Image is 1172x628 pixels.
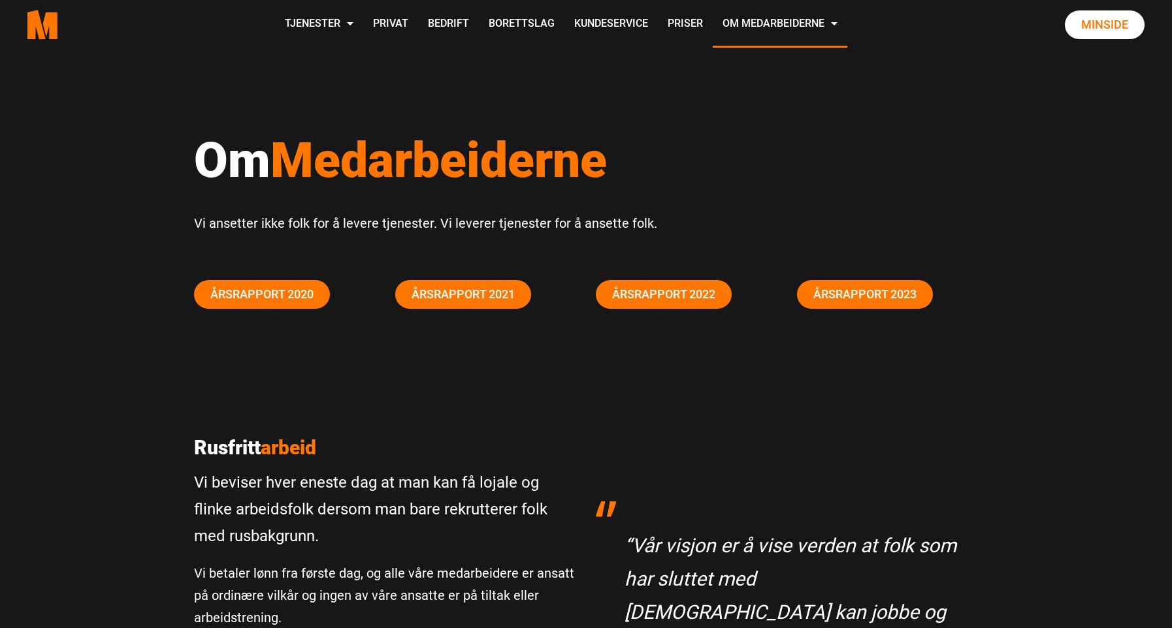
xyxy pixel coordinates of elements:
[713,1,847,48] a: Om Medarbeiderne
[658,1,713,48] a: Priser
[194,212,978,234] p: Vi ansetter ikke folk for å levere tjenester. Vi leverer tjenester for å ansette folk.
[564,1,658,48] a: Kundeservice
[194,436,576,460] p: Rusfritt
[194,131,978,189] h1: Om
[270,131,607,189] span: Medarbeiderne
[797,280,933,309] a: Årsrapport 2023
[596,280,732,309] a: Årsrapport 2022
[194,280,330,309] a: Årsrapport 2020
[479,1,564,48] a: Borettslag
[395,280,531,309] a: Årsrapport 2021
[275,1,363,48] a: Tjenester
[418,1,479,48] a: Bedrift
[363,1,418,48] a: Privat
[261,436,316,459] span: arbeid
[1065,10,1145,39] a: Minside
[194,469,576,549] p: Vi beviser hver eneste dag at man kan få lojale og flinke arbeidsfolk dersom man bare rekrutterer...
